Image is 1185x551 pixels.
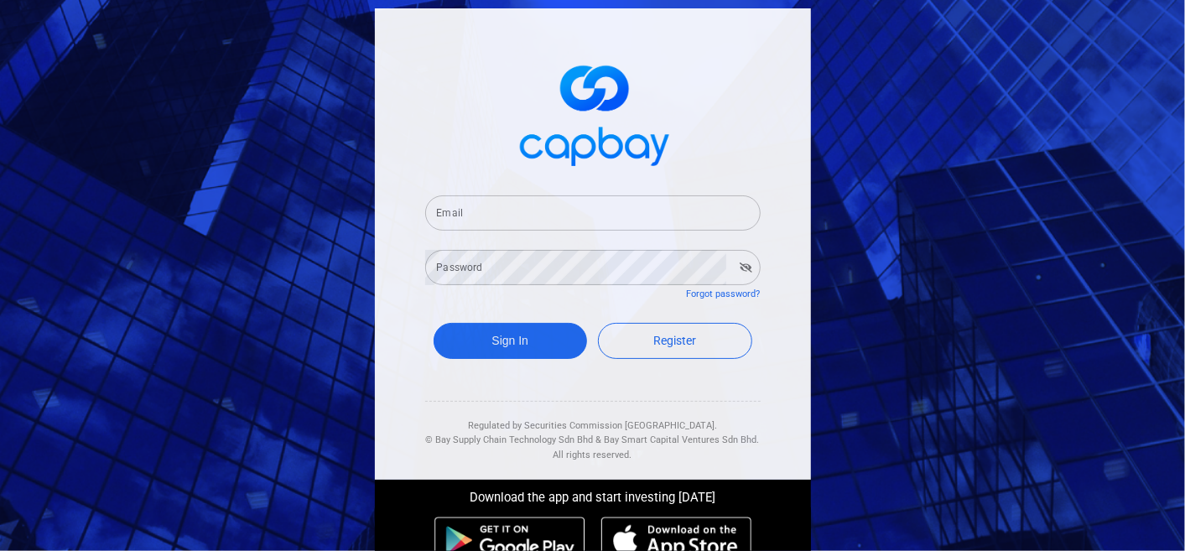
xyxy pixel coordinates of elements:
span: Register [653,334,696,347]
div: Download the app and start investing [DATE] [362,480,824,508]
a: Forgot password? [687,288,761,299]
button: Sign In [434,323,588,359]
img: logo [509,50,677,175]
div: Regulated by Securities Commission [GEOGRAPHIC_DATA]. & All rights reserved. [425,402,761,463]
span: © Bay Supply Chain Technology Sdn Bhd [426,434,594,445]
span: Bay Smart Capital Ventures Sdn Bhd. [605,434,760,445]
a: Register [598,323,752,359]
